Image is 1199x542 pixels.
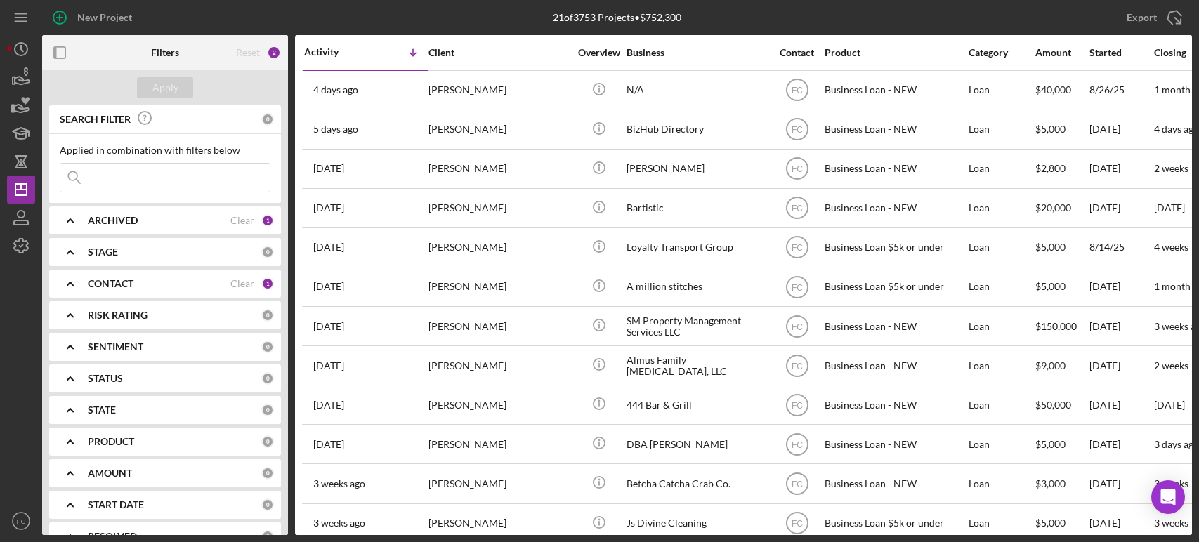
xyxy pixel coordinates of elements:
div: $9,000 [1035,347,1088,384]
button: New Project [42,4,146,32]
div: Business Loan $5k or under [825,268,965,305]
div: Loan [969,268,1034,305]
div: $5,000 [1035,268,1088,305]
div: [PERSON_NAME] [428,229,569,266]
div: Business Loan - NEW [825,465,965,502]
div: 0 [261,435,274,448]
b: ARCHIVED [88,215,138,226]
time: 2025-08-12 16:31 [313,517,365,529]
div: $5,000 [1035,505,1088,542]
div: Category [969,47,1034,58]
button: FC [7,507,35,535]
div: Loyalty Transport Group [627,229,767,266]
div: Loan [969,308,1034,345]
time: 2025-08-26 20:00 [313,202,344,213]
div: [PERSON_NAME] [428,150,569,187]
div: Reset [236,47,260,58]
div: [PERSON_NAME] [428,72,569,109]
div: 21 of 3753 Projects • $752,300 [553,12,681,23]
div: Clear [230,278,254,289]
div: 0 [261,372,274,385]
div: 0 [261,341,274,353]
div: Loan [969,425,1034,463]
div: Started [1089,47,1153,58]
div: Betcha Catcha Crab Co. [627,465,767,502]
div: Loan [969,72,1034,109]
div: $5,000 [1035,111,1088,148]
b: RESOLVED [88,531,137,542]
div: [PERSON_NAME] [428,347,569,384]
text: FC [792,361,803,371]
div: [DATE] [1089,150,1153,187]
div: Business Loan - NEW [825,425,965,463]
div: Loan [969,347,1034,384]
div: $150,000 [1035,308,1088,345]
time: 1 month [1154,84,1191,95]
div: Business Loan - NEW [825,111,965,148]
div: [PERSON_NAME] [428,425,569,463]
div: $50,000 [1035,386,1088,423]
time: 1 month [1154,280,1191,292]
b: SEARCH FILTER [60,114,131,125]
div: [PERSON_NAME] [428,308,569,345]
div: 8/26/25 [1089,72,1153,109]
time: 2025-08-20 16:03 [313,360,344,371]
div: Business Loan $5k or under [825,505,965,542]
div: [DATE] [1089,347,1153,384]
text: FC [792,519,803,529]
time: 2025-08-29 02:56 [313,84,358,95]
div: [PERSON_NAME] [428,465,569,502]
div: BizHub Directory [627,111,767,148]
div: $3,000 [1035,465,1088,502]
time: 4 weeks [1154,241,1188,253]
div: $2,800 [1035,150,1088,187]
time: 2025-08-19 23:31 [313,399,344,411]
div: [DATE] [1089,386,1153,423]
text: FC [792,400,803,410]
text: FC [792,164,803,174]
time: 2025-08-19 21:10 [313,439,344,450]
div: N/A [627,72,767,109]
div: [DATE] [1089,425,1153,463]
time: [DATE] [1154,201,1185,213]
div: 8/14/25 [1089,229,1153,266]
div: Business Loan - NEW [825,347,965,384]
div: Almus Family [MEDICAL_DATA], LLC [627,347,767,384]
time: 2025-08-28 05:21 [313,124,358,135]
div: [DATE] [1089,111,1153,148]
div: Business Loan - NEW [825,72,965,109]
div: Export [1127,4,1157,32]
div: Business Loan - NEW [825,190,965,227]
time: 3 weeks [1154,477,1188,489]
div: [DATE] [1089,190,1153,227]
div: [PERSON_NAME] [627,150,767,187]
div: [DATE] [1089,308,1153,345]
time: 2025-08-21 15:53 [313,321,344,332]
button: Export [1113,4,1192,32]
div: Business Loan - NEW [825,386,965,423]
time: 2 weeks [1154,359,1188,371]
div: Apply [152,77,178,98]
div: $40,000 [1035,72,1088,109]
div: Bartistic [627,190,767,227]
b: CONTACT [88,278,133,289]
time: 3 weeks [1154,517,1188,529]
b: STAGE [88,246,118,258]
div: [DATE] [1089,465,1153,502]
div: $5,000 [1035,425,1088,463]
b: AMOUNT [88,468,132,479]
text: FC [792,204,803,213]
div: [PERSON_NAME] [428,268,569,305]
text: FC [792,125,803,135]
div: Contact [771,47,823,58]
div: 444 Bar & Grill [627,386,767,423]
text: FC [792,480,803,489]
div: DBA [PERSON_NAME] [627,425,767,463]
div: Overview [572,47,625,58]
div: Activity [304,46,366,58]
b: STATE [88,404,116,416]
b: STATUS [88,373,123,384]
div: Applied in combination with filters below [60,145,270,156]
div: Business [627,47,767,58]
div: $5,000 [1035,229,1088,266]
